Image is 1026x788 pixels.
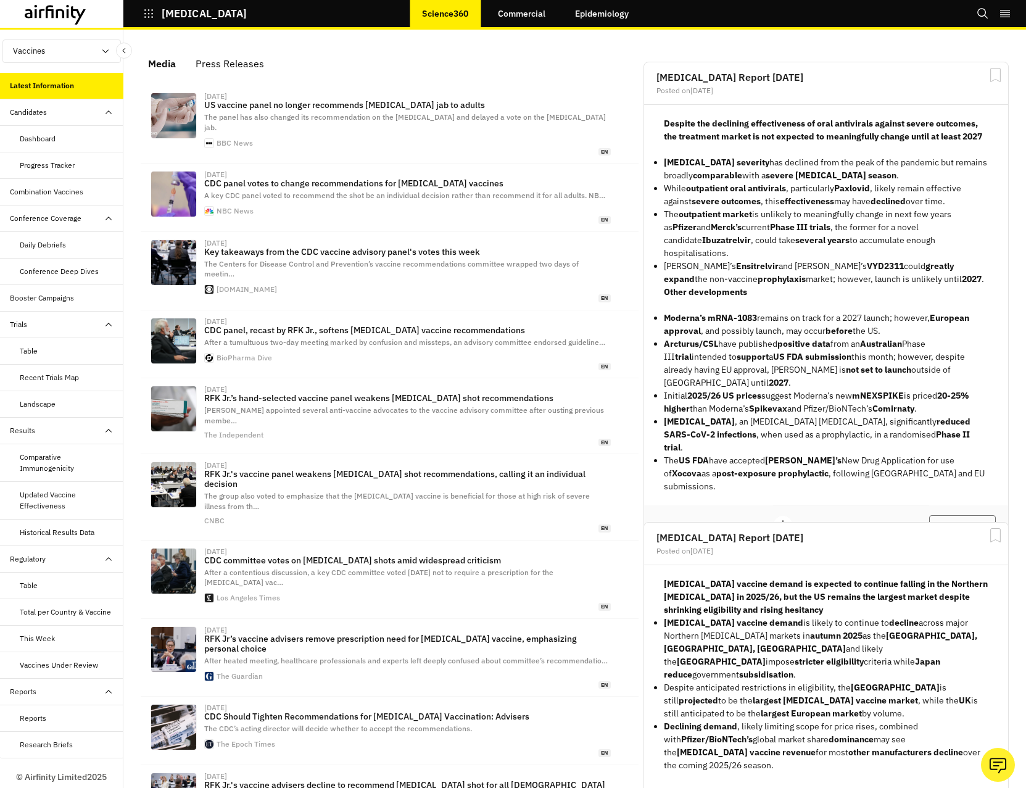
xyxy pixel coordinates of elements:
[664,720,988,772] p: , likely limiting scope for price rises, combined with global market share may see the for most o...
[598,363,611,371] span: en
[204,462,227,469] div: [DATE]
[20,607,111,618] div: Total per Country & Vaccine
[141,232,639,310] a: [DATE]Key takeaways from the CDC vaccine advisory panel's votes this weekThe Centers for Disease ...
[10,80,74,91] div: Latest Information
[162,8,247,19] p: [MEDICAL_DATA]
[204,469,611,489] p: RFK Jr.'s vaccine panel weakens [MEDICAL_DATA] shot recommendations, calling it an individual dec...
[872,403,914,414] strong: Comirnaty
[10,686,36,697] div: Reports
[20,239,66,251] div: Daily Debriefs
[810,630,863,641] strong: autumn 2025
[851,682,940,693] strong: [GEOGRAPHIC_DATA]
[753,695,918,706] strong: largest [MEDICAL_DATA] vaccine market
[672,222,697,233] strong: Pfizer
[204,431,263,439] div: The Independent
[679,455,709,466] strong: US FDA
[141,454,639,540] a: [DATE]RFK Jr.'s vaccine panel weakens [MEDICAL_DATA] shot recommendations, calling it an individu...
[795,234,850,246] strong: several years
[664,156,988,182] p: has declined from the peak of the pandemic but remains broadly with a .
[204,724,472,733] span: The CDC’s acting director will decide whether to accept the recommendations.
[679,695,718,706] strong: projected
[204,191,605,200] span: A key CDC panel voted to recommend the shot be an individual decision rather than recommend it fo...
[664,182,988,208] p: While , particularly , likely remain effective against , this may have over time.
[20,489,114,512] div: Updated Vaccine Effectiveness
[598,294,611,302] span: en
[148,54,176,73] div: Media
[988,528,1003,543] svg: Bookmark Report
[151,705,196,750] img: id5900348-9378421-2-1080x720.jpg
[143,3,247,24] button: [MEDICAL_DATA]
[205,740,213,749] img: favicon.6341f3c4.ico
[204,773,227,780] div: [DATE]
[777,338,830,349] strong: positive data
[20,633,55,644] div: This Week
[204,93,227,100] div: [DATE]
[116,43,132,59] button: Close Sidebar
[204,704,227,711] div: [DATE]
[749,403,787,414] strong: Spikevax
[758,273,806,284] strong: prophylaxis
[204,386,227,393] div: [DATE]
[10,292,74,304] div: Booster Campaigns
[217,594,280,602] div: Los Angeles Times
[664,616,988,681] li: is likely to continue to across major Northern [MEDICAL_DATA] markets in as the and likely the im...
[205,285,213,294] img: icon-192x192.png
[677,656,766,667] strong: [GEOGRAPHIC_DATA]
[711,222,742,233] strong: Merck’s
[721,196,761,207] strong: outcomes
[598,681,611,689] span: en
[20,660,98,671] div: Vaccines Under Review
[656,72,996,82] h2: [MEDICAL_DATA] Report [DATE]
[834,183,870,194] strong: Paxlovid
[872,747,963,758] strong: manufacturers decline
[141,85,639,164] a: [DATE]US vaccine panel no longer recommends [MEDICAL_DATA] jab to adultsThe panel has also change...
[598,439,611,447] span: en
[217,139,253,147] div: BBC News
[848,747,870,758] strong: other
[664,286,747,297] strong: Other developments
[829,734,874,745] strong: dominance
[737,351,769,362] strong: support
[204,393,611,403] p: RFK Jr.’s hand-selected vaccine panel weakens [MEDICAL_DATA] shot recommendations
[204,259,579,279] span: The Centers for Disease Control and Prevention’s vaccine recommendations committee wrapped two da...
[204,338,605,347] span: After a tumultuous two-day meeting marked by confusion and missteps, an advisory committee endors...
[10,107,47,118] div: Candidates
[217,740,275,748] div: The Epoch Times
[664,578,988,615] strong: [MEDICAL_DATA] vaccine demand is expected to continue falling in the Northern [MEDICAL_DATA] in 2...
[205,672,213,681] img: apple-touch-icon-512.png
[217,207,254,215] div: NBC News
[204,100,611,110] p: US vaccine panel no longer recommends [MEDICAL_DATA] jab to adults
[656,87,996,94] div: Posted on [DATE]
[204,491,590,511] span: The group also voted to emphasize that the [MEDICAL_DATA] vaccine is beneficial for those at high...
[846,364,911,375] strong: not set to launch
[664,454,988,493] p: The have accepted New Drug Application for use of as a , following [GEOGRAPHIC_DATA] and EU submi...
[151,318,196,363] img: Z3M6Ly9kaXZlc2l0ZS1zdG9yYWdlL2RpdmVpbWFnZS9HZXR0eUltYWdlcy0yMjM1NzQ5NTMxLmpwZw==.webp
[889,617,919,628] strong: decline
[664,312,757,323] strong: Moderna’s mRNA-1083
[204,626,227,634] div: [DATE]
[196,54,264,73] div: Press Releases
[204,112,606,132] span: The panel has also changed its recommendation on the [MEDICAL_DATA] and delayed a vote on the [ME...
[736,260,779,272] strong: Ensitrelvir
[664,617,803,628] strong: [MEDICAL_DATA] vaccine demand
[204,517,225,525] div: CNBC
[151,627,196,672] img: 4458.jpg
[204,634,611,653] p: RFK Jr’s vaccine advisers remove prescription need for [MEDICAL_DATA] vaccine, emphasizing person...
[598,216,611,224] span: en
[664,260,988,286] p: [PERSON_NAME]’s and [PERSON_NAME]’s could the non-vaccine market; however, launch is unlikely unt...
[141,697,639,765] a: [DATE]CDC Should Tighten Recommendations for [MEDICAL_DATA] Vaccination: AdvisersThe CDC’s acting...
[765,455,842,466] strong: [PERSON_NAME]’s
[10,186,83,197] div: Combination Vaccines
[10,425,35,436] div: Results
[141,164,639,231] a: [DATE]CDC panel votes to change recommendations for [MEDICAL_DATA] vaccinesA key CDC panel voted ...
[692,196,719,207] strong: severe
[20,372,79,383] div: Recent Trials Map
[959,695,971,706] strong: UK
[981,748,1015,782] button: Ask our analysts
[204,555,611,565] p: CDC committee votes on [MEDICAL_DATA] shots amid widespread criticism
[598,603,611,611] span: en
[867,260,904,272] strong: VYD2311
[204,239,227,247] div: [DATE]
[693,170,742,181] strong: comparable
[739,669,793,680] strong: subsidisation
